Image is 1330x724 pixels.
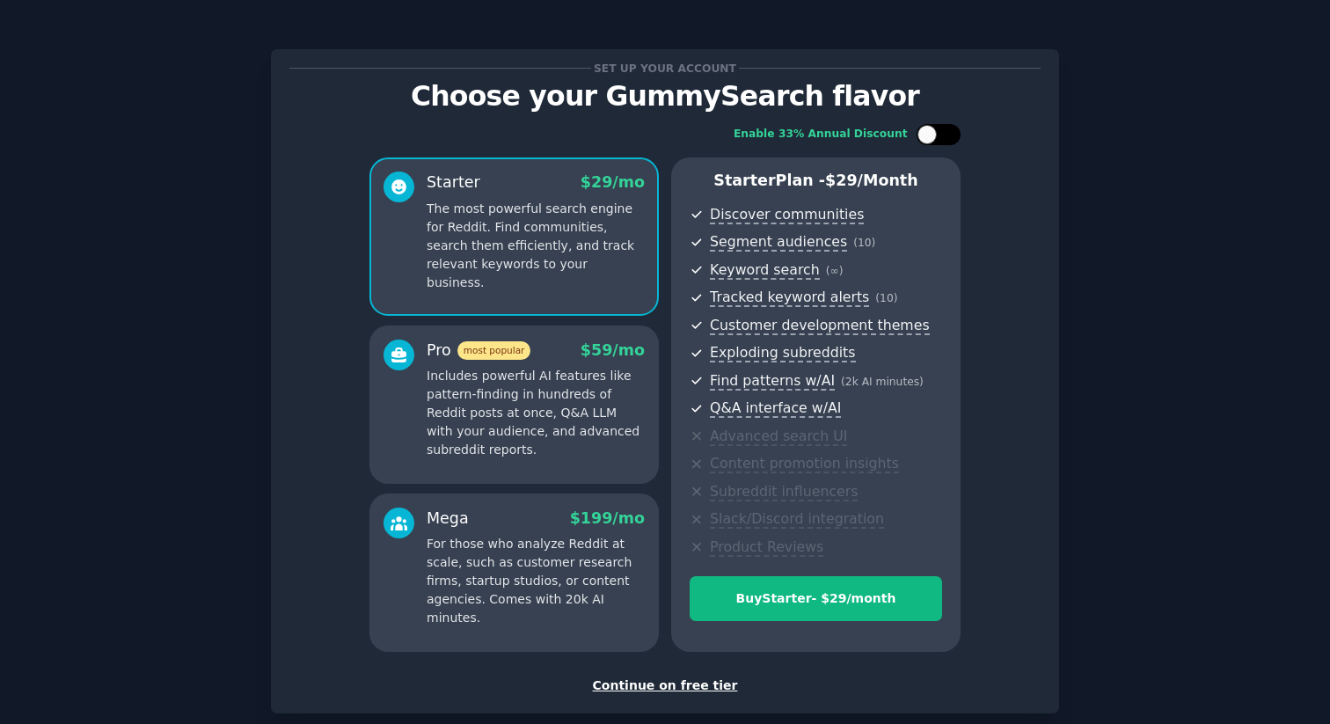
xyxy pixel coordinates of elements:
span: ( 2k AI minutes ) [841,376,924,388]
div: Enable 33% Annual Discount [734,127,908,143]
span: Customer development themes [710,317,930,335]
div: Starter [427,172,480,194]
div: Mega [427,508,469,530]
p: Starter Plan - [690,170,942,192]
div: Continue on free tier [289,676,1041,695]
div: Buy Starter - $ 29 /month [691,589,941,608]
p: Includes powerful AI features like pattern-finding in hundreds of Reddit posts at once, Q&A LLM w... [427,367,645,459]
span: Product Reviews [710,538,823,557]
span: Set up your account [591,59,740,77]
span: Exploding subreddits [710,344,855,362]
span: $ 29 /mo [581,173,645,191]
span: Tracked keyword alerts [710,289,869,307]
span: Subreddit influencers [710,483,858,501]
span: Content promotion insights [710,455,899,473]
span: ( 10 ) [853,237,875,249]
span: Discover communities [710,206,864,224]
span: ( 10 ) [875,292,897,304]
span: ( ∞ ) [826,265,844,277]
span: $ 59 /mo [581,341,645,359]
span: Keyword search [710,261,820,280]
span: Slack/Discord integration [710,510,884,529]
span: Advanced search UI [710,428,847,446]
p: For those who analyze Reddit at scale, such as customer research firms, startup studios, or conte... [427,535,645,627]
span: Segment audiences [710,233,847,252]
span: Find patterns w/AI [710,372,835,391]
span: $ 199 /mo [570,509,645,527]
span: most popular [457,341,531,360]
span: Q&A interface w/AI [710,399,841,418]
span: $ 29 /month [825,172,918,189]
p: The most powerful search engine for Reddit. Find communities, search them efficiently, and track ... [427,200,645,292]
button: BuyStarter- $29/month [690,576,942,621]
div: Pro [427,340,530,362]
p: Choose your GummySearch flavor [289,81,1041,112]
